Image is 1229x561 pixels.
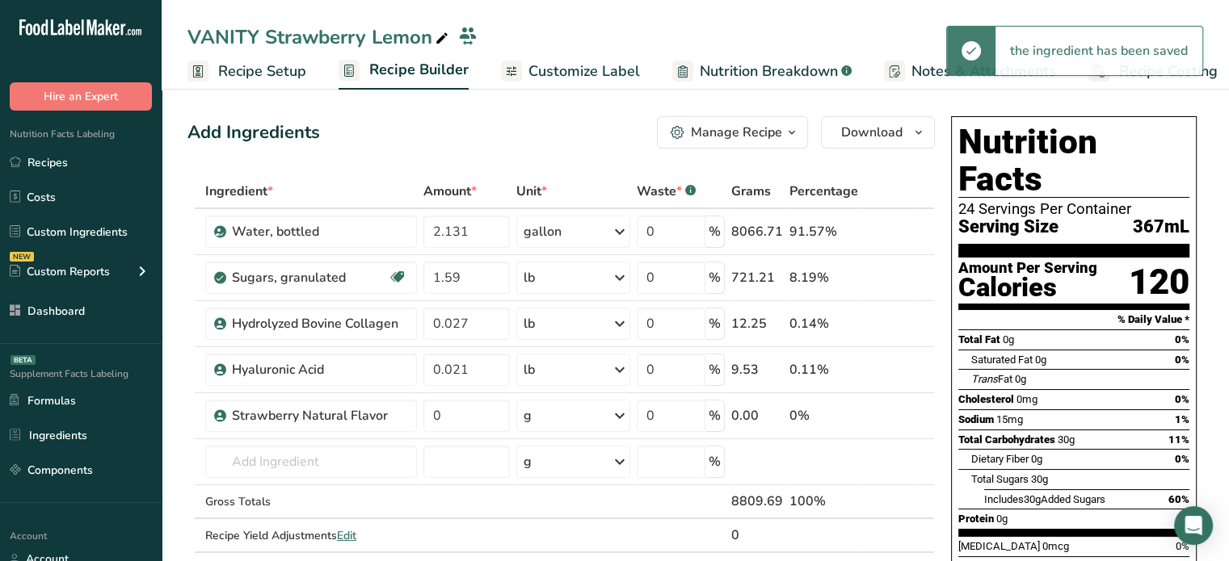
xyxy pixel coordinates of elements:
[528,61,640,82] span: Customize Label
[1175,413,1189,425] span: 1%
[958,310,1189,329] section: % Daily Value *
[1168,493,1189,505] span: 60%
[337,528,356,543] span: Edit
[524,406,532,425] div: g
[1031,473,1048,485] span: 30g
[232,406,407,425] div: Strawberry Natural Flavor
[1176,540,1189,552] span: 0%
[187,119,320,146] div: Add Ingredients
[423,182,477,201] span: Amount
[958,217,1059,237] span: Serving Size
[205,527,417,544] div: Recipe Yield Adjustments
[205,446,417,478] input: Add Ingredient
[1031,453,1042,465] span: 0g
[657,116,808,149] button: Manage Recipe
[524,222,562,241] div: gallon
[1035,354,1046,366] span: 0g
[995,27,1202,75] div: the ingredient has been saved
[789,406,858,425] div: 0%
[789,222,858,241] div: 91.57%
[884,53,1056,90] a: Notes & Attachments
[958,433,1055,446] span: Total Carbohydrates
[501,53,640,90] a: Customize Label
[971,354,1033,366] span: Saturated Fat
[10,252,34,262] div: NEW
[731,525,783,545] div: 0
[1175,453,1189,465] span: 0%
[731,182,771,201] span: Grams
[958,540,1040,552] span: [MEDICAL_DATA]
[789,360,858,379] div: 0.11%
[205,182,273,201] span: Ingredient
[984,493,1105,505] span: Includes Added Sugars
[11,355,36,365] div: BETA
[996,513,1008,525] span: 0g
[996,413,1023,425] span: 15mg
[841,123,903,142] span: Download
[232,360,407,379] div: Hyaluronic Acid
[700,61,838,82] span: Nutrition Breakdown
[1175,354,1189,366] span: 0%
[731,406,783,425] div: 0.00
[1175,393,1189,405] span: 0%
[524,452,532,471] div: g
[10,82,152,111] button: Hire an Expert
[958,393,1014,405] span: Cholesterol
[1015,373,1026,385] span: 0g
[1016,393,1037,405] span: 0mg
[524,360,535,379] div: lb
[1168,433,1189,446] span: 11%
[205,493,417,510] div: Gross Totals
[524,268,535,287] div: lb
[958,513,994,525] span: Protein
[731,360,783,379] div: 9.53
[971,373,1012,385] span: Fat
[958,201,1189,217] div: 24 Servings Per Container
[187,53,306,90] a: Recipe Setup
[1129,261,1189,304] div: 120
[339,52,469,90] a: Recipe Builder
[971,453,1029,465] span: Dietary Fiber
[524,314,535,333] div: lb
[971,473,1029,485] span: Total Sugars
[232,314,407,333] div: Hydrolyzed Bovine Collagen
[958,276,1097,299] div: Calories
[731,268,783,287] div: 721.21
[789,314,858,333] div: 0.14%
[821,116,935,149] button: Download
[958,261,1097,276] div: Amount Per Serving
[958,333,1000,345] span: Total Fat
[789,492,858,511] div: 100%
[691,123,782,142] div: Manage Recipe
[731,314,783,333] div: 12.25
[1175,333,1189,345] span: 0%
[1174,506,1213,545] div: Open Intercom Messenger
[1003,333,1014,345] span: 0g
[637,182,696,201] div: Waste
[232,268,388,287] div: Sugars, granulated
[10,263,110,280] div: Custom Reports
[789,182,858,201] span: Percentage
[232,222,407,241] div: Water, bottled
[1024,493,1041,505] span: 30g
[187,23,452,52] div: VANITY Strawberry Lemon
[1133,217,1189,237] span: 367mL
[1042,540,1069,552] span: 0mcg
[731,492,783,511] div: 8809.69
[789,268,858,287] div: 8.19%
[958,124,1189,198] h1: Nutrition Facts
[516,182,547,201] span: Unit
[731,222,783,241] div: 8066.71
[958,413,994,425] span: Sodium
[218,61,306,82] span: Recipe Setup
[1058,433,1075,446] span: 30g
[672,53,852,90] a: Nutrition Breakdown
[369,59,469,81] span: Recipe Builder
[971,373,998,385] i: Trans
[911,61,1056,82] span: Notes & Attachments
